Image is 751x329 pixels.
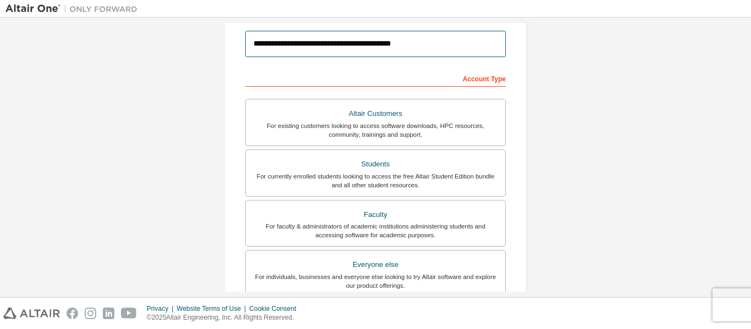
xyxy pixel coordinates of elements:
p: © 2025 Altair Engineering, Inc. All Rights Reserved. [147,313,303,322]
div: Everyone else [252,257,499,272]
img: altair_logo.svg [3,308,60,319]
div: Students [252,157,499,172]
div: Altair Customers [252,106,499,121]
img: youtube.svg [121,308,137,319]
div: Privacy [147,304,176,313]
div: Account Type [245,69,506,87]
div: For currently enrolled students looking to access the free Altair Student Edition bundle and all ... [252,172,499,189]
div: For existing customers looking to access software downloads, HPC resources, community, trainings ... [252,121,499,139]
div: Faculty [252,207,499,222]
img: linkedin.svg [103,308,114,319]
div: Cookie Consent [249,304,302,313]
img: instagram.svg [85,308,96,319]
img: Altair One [5,3,143,14]
div: For faculty & administrators of academic institutions administering students and accessing softwa... [252,222,499,239]
div: Website Terms of Use [176,304,249,313]
img: facebook.svg [67,308,78,319]
div: For individuals, businesses and everyone else looking to try Altair software and explore our prod... [252,272,499,290]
